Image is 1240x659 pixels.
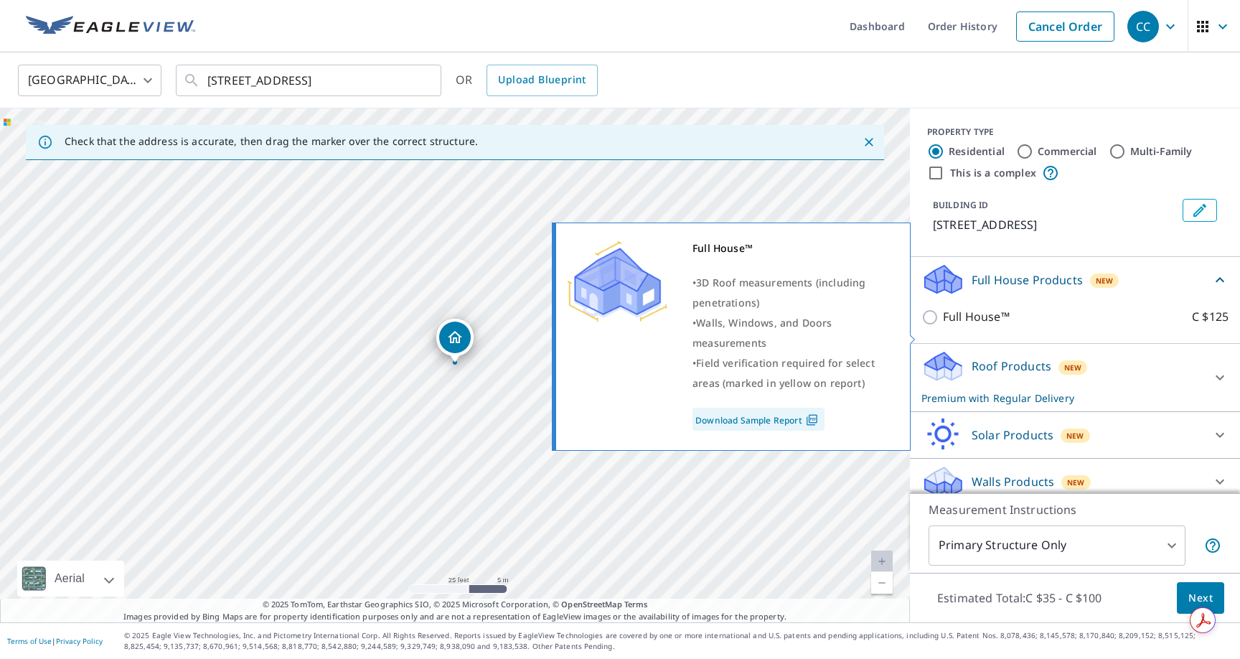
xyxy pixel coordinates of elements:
[456,65,598,96] div: OR
[692,353,892,393] div: •
[1064,362,1082,373] span: New
[972,271,1083,289] p: Full House Products
[567,238,667,324] img: Premium
[921,350,1229,406] div: Roof ProductsNewPremium with Regular Delivery
[692,316,832,350] span: Walls, Windows, and Doors measurements
[933,199,988,211] p: BUILDING ID
[1096,275,1114,286] span: New
[1067,477,1085,488] span: New
[692,238,892,258] div: Full House™
[50,561,89,597] div: Aerial
[1204,537,1221,554] span: Your report will include only the primary structure on the property. For example, a detached gara...
[1183,199,1217,222] button: Edit building 1
[692,313,892,353] div: •
[921,263,1229,296] div: Full House ProductsNew
[871,551,893,572] a: Current Level 20, Zoom In Disabled
[7,636,52,646] a: Terms of Use
[26,16,195,37] img: EV Logo
[926,582,1114,614] p: Estimated Total: C $35 - C $100
[17,561,124,597] div: Aerial
[692,276,865,309] span: 3D Roof measurements (including penetrations)
[436,319,474,363] div: Dropped pin, building 1, Residential property, 129 HIDDEN VALLEY GROVE NW CALGARY AB T3A5W8
[624,599,648,609] a: Terms
[1016,11,1114,42] a: Cancel Order
[263,599,648,611] span: © 2025 TomTom, Earthstar Geographics SIO, © 2025 Microsoft Corporation, ©
[927,126,1223,139] div: PROPERTY TYPE
[871,572,893,594] a: Current Level 20, Zoom Out
[56,636,103,646] a: Privacy Policy
[802,413,822,426] img: Pdf Icon
[561,599,621,609] a: OpenStreetMap
[1130,144,1193,159] label: Multi-Family
[65,135,478,148] p: Check that the address is accurate, then drag the marker over the correct structure.
[692,273,892,313] div: •
[933,216,1177,233] p: [STREET_ADDRESS]
[7,637,103,645] p: |
[207,60,412,101] input: Search by address or latitude-longitude
[498,71,586,89] span: Upload Blueprint
[1177,582,1224,614] button: Next
[921,391,1203,406] p: Premium with Regular Delivery
[487,65,597,96] a: Upload Blueprint
[1192,308,1229,326] p: C $125
[929,501,1221,518] p: Measurement Instructions
[972,357,1051,375] p: Roof Products
[1038,144,1097,159] label: Commercial
[860,133,878,151] button: Close
[692,356,875,390] span: Field verification required for select areas (marked in yellow on report)
[124,630,1233,652] p: © 2025 Eagle View Technologies, Inc. and Pictometry International Corp. All Rights Reserved. Repo...
[949,144,1005,159] label: Residential
[921,464,1229,499] div: Walls ProductsNew
[950,166,1036,180] label: This is a complex
[972,426,1053,444] p: Solar Products
[921,418,1229,452] div: Solar ProductsNew
[929,525,1185,566] div: Primary Structure Only
[1188,589,1213,607] span: Next
[943,308,1010,326] p: Full House™
[1066,430,1084,441] span: New
[18,60,161,101] div: [GEOGRAPHIC_DATA]
[972,473,1054,490] p: Walls Products
[692,408,825,431] a: Download Sample Report
[1127,11,1159,42] div: CC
